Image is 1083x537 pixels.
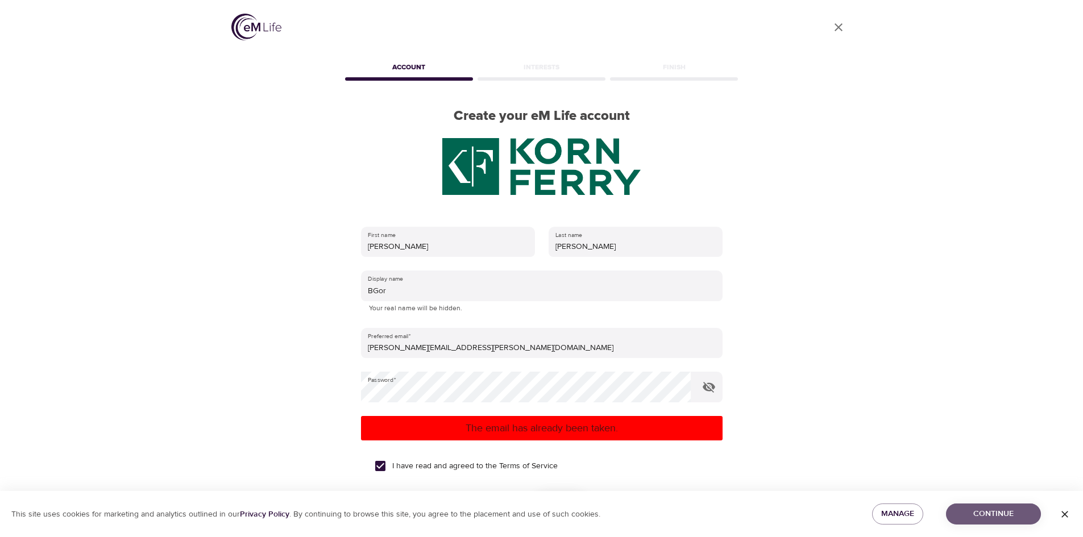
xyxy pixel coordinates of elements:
span: Manage [881,507,914,521]
span: I have read and agreed to the [392,460,558,472]
a: Terms of Service [499,460,558,472]
a: Privacy Policy [240,509,289,519]
span: Continue [955,507,1032,521]
button: Manage [872,503,923,524]
button: Continue [946,503,1041,524]
p: The email has already been taken. [366,421,718,436]
h2: Create your eM Life account [343,108,741,124]
img: logo [231,14,281,40]
img: KF%20green%20logo%202.20.2025.png [442,138,641,195]
a: close [825,14,852,41]
p: Your real name will be hidden. [369,303,715,314]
